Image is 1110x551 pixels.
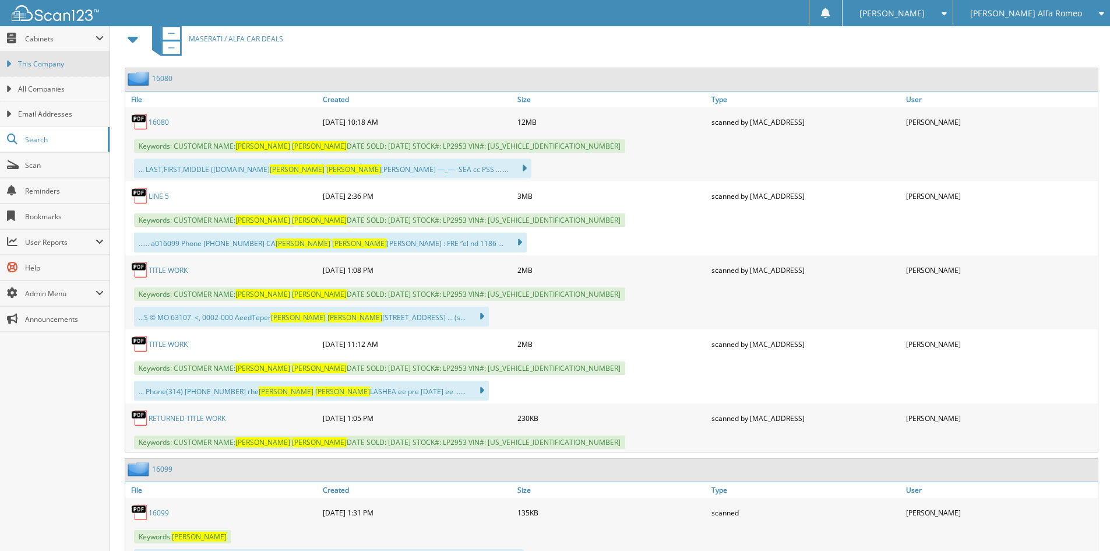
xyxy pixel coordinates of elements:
div: [DATE] 10:18 AM [320,110,515,134]
span: Reminders [25,186,104,196]
span: [PERSON_NAME] [235,437,290,447]
span: Keywords: [134,530,231,543]
a: Size [515,482,709,498]
div: [DATE] 1:31 PM [320,501,515,524]
a: File [125,482,320,498]
span: [PERSON_NAME] [292,141,347,151]
div: [PERSON_NAME] [903,332,1098,356]
span: Keywords: CUSTOMER NAME: DATE SOLD: [DATE] STOCK#: LP2953 VIN#: [US_VEHICLE_IDENTIFICATION_NUMBER] [134,436,625,449]
div: ...... a016099 Phone [PHONE_NUMBER] CA [PERSON_NAME] : FRE “el nd 1186 ... [134,233,527,252]
div: [PERSON_NAME] [903,258,1098,282]
img: scan123-logo-white.svg [12,5,99,21]
div: 135KB [515,501,709,524]
span: [PERSON_NAME] [292,437,347,447]
span: Scan [25,160,104,170]
span: [PERSON_NAME] [332,238,387,248]
a: 16099 [152,464,172,474]
div: 230KB [515,406,709,430]
span: [PERSON_NAME] [292,215,347,225]
span: [PERSON_NAME] [292,363,347,373]
span: [PERSON_NAME] [172,532,227,542]
span: This Company [18,59,104,69]
div: 2MB [515,258,709,282]
div: [DATE] 1:05 PM [320,406,515,430]
a: Created [320,482,515,498]
a: MASERATI / ALFA CAR DEALS [145,16,283,62]
div: scanned [709,501,903,524]
div: ...S © MO 63107. <, 0002-000 AeedTeper [STREET_ADDRESS] ... (s... [134,307,489,327]
span: [PERSON_NAME] Alfa Romeo [970,10,1082,17]
a: Created [320,92,515,107]
span: [PERSON_NAME] [235,141,290,151]
span: Announcements [25,314,104,324]
a: 16080 [149,117,169,127]
a: File [125,92,320,107]
div: [PERSON_NAME] [903,406,1098,430]
div: 3MB [515,184,709,208]
a: Type [709,92,903,107]
img: PDF.png [131,187,149,205]
div: scanned by [MAC_ADDRESS] [709,406,903,430]
span: Bookmarks [25,212,104,222]
a: User [903,92,1098,107]
a: TITLE WORK [149,265,188,275]
span: [PERSON_NAME] [292,289,347,299]
span: [PERSON_NAME] [271,313,326,322]
span: [PERSON_NAME] [276,238,330,248]
div: scanned by [MAC_ADDRESS] [709,110,903,134]
a: User [903,482,1098,498]
span: Help [25,263,104,273]
div: [DATE] 2:36 PM [320,184,515,208]
span: [PERSON_NAME] [859,10,925,17]
a: Size [515,92,709,107]
span: User Reports [25,237,96,247]
span: Email Addresses [18,109,104,120]
img: PDF.png [131,261,149,279]
span: [PERSON_NAME] [235,215,290,225]
span: [PERSON_NAME] [235,289,290,299]
span: MASERATI / ALFA CAR DEALS [189,34,283,44]
div: ... Phone(314) [PHONE_NUMBER] rhe LASHEA ee pre [DATE] ee ...... [134,381,489,401]
a: RETURNED TITLE WORK [149,413,225,423]
div: [DATE] 1:08 PM [320,258,515,282]
div: 12MB [515,110,709,134]
div: [PERSON_NAME] [903,501,1098,524]
div: [PERSON_NAME] [903,110,1098,134]
img: folder2.png [128,462,152,476]
a: Type [709,482,903,498]
div: [PERSON_NAME] [903,184,1098,208]
a: LINE 5 [149,191,169,201]
span: [PERSON_NAME] [326,164,381,174]
span: Cabinets [25,34,96,44]
iframe: Chat Widget [1052,495,1110,551]
span: Search [25,135,102,145]
a: TITLE WORK [149,339,188,349]
div: scanned by [MAC_ADDRESS] [709,332,903,356]
span: [PERSON_NAME] [327,313,382,322]
a: 16080 [152,73,172,83]
img: PDF.png [131,504,149,521]
span: [PERSON_NAME] [315,387,370,396]
div: [DATE] 11:12 AM [320,332,515,356]
img: folder2.png [128,71,152,86]
span: Admin Menu [25,289,96,299]
div: scanned by [MAC_ADDRESS] [709,184,903,208]
span: [PERSON_NAME] [270,164,325,174]
img: PDF.png [131,113,149,131]
span: [PERSON_NAME] [259,387,313,396]
span: Keywords: CUSTOMER NAME: DATE SOLD: [DATE] STOCK#: LP2953 VIN#: [US_VEHICLE_IDENTIFICATION_NUMBER] [134,213,625,227]
a: 16099 [149,508,169,518]
span: Keywords: CUSTOMER NAME: DATE SOLD: [DATE] STOCK#: LP2953 VIN#: [US_VEHICLE_IDENTIFICATION_NUMBER] [134,362,625,375]
div: ... LAST,FIRST,MIDDLE ([DOMAIN_NAME] [PERSON_NAME] —_— -SEA cc PSS ... ... [134,159,531,178]
div: 2MB [515,332,709,356]
img: PDF.png [131,335,149,353]
span: [PERSON_NAME] [235,363,290,373]
img: PDF.png [131,409,149,427]
div: scanned by [MAC_ADDRESS] [709,258,903,282]
span: Keywords: CUSTOMER NAME: DATE SOLD: [DATE] STOCK#: LP2953 VIN#: [US_VEHICLE_IDENTIFICATION_NUMBER] [134,287,625,301]
span: All Companies [18,84,104,94]
span: Keywords: CUSTOMER NAME: DATE SOLD: [DATE] STOCK#: LP2953 VIN#: [US_VEHICLE_IDENTIFICATION_NUMBER] [134,139,625,153]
